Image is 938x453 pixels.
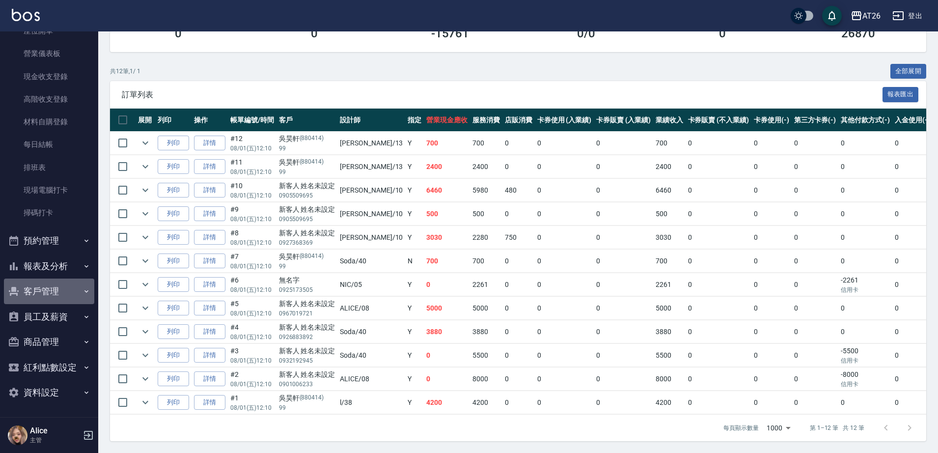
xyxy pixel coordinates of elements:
p: 99 [279,168,335,176]
td: #2 [228,368,276,391]
td: ALICE /08 [337,297,405,320]
td: 0 [838,155,892,178]
td: Y [405,202,424,226]
td: 0 [792,132,839,155]
button: 列印 [158,277,189,292]
td: 0 [792,344,839,367]
button: expand row [138,395,153,410]
button: expand row [138,230,153,245]
h3: -15761 [431,27,469,40]
td: 0 [594,179,653,202]
a: 材料自購登錄 [4,111,94,133]
td: 0 [751,202,792,226]
div: 新客人 姓名未設定 [279,322,335,333]
h3: 0 /0 [577,27,595,40]
td: 0 [535,226,594,249]
td: 0 [535,344,594,367]
td: #11 [228,155,276,178]
th: 第三方卡券(-) [792,109,839,132]
td: Y [405,155,424,178]
button: expand row [138,183,153,198]
p: 99 [279,262,335,271]
div: 新客人 姓名未設定 [279,181,335,191]
td: 0 [838,226,892,249]
td: [PERSON_NAME] /13 [337,132,405,155]
td: 700 [470,132,502,155]
td: Y [405,132,424,155]
td: 0 [751,226,792,249]
td: 0 [751,320,792,343]
p: 99 [279,144,335,153]
td: 2400 [470,155,502,178]
p: 信用卡 [841,356,890,365]
button: expand row [138,159,153,174]
td: Soda /40 [337,344,405,367]
button: 報表及分析 [4,254,94,279]
td: l /38 [337,391,405,414]
a: 詳情 [194,183,225,198]
td: 700 [653,250,686,273]
td: #12 [228,132,276,155]
td: -5500 [838,344,892,367]
td: 6460 [424,179,470,202]
td: 0 [502,202,535,226]
button: expand row [138,206,153,221]
p: 08/01 (五) 12:10 [230,285,274,294]
div: 新客人 姓名未設定 [279,346,335,356]
td: 0 [502,273,535,296]
td: 0 [594,320,653,343]
td: 5000 [470,297,502,320]
td: 0 [594,155,653,178]
td: ALICE /08 [337,368,405,391]
td: 0 [838,297,892,320]
td: 0 [792,250,839,273]
p: 0901006233 [279,380,335,389]
td: 0 [535,391,594,414]
div: 1000 [763,415,794,441]
td: #9 [228,202,276,226]
td: [PERSON_NAME] /10 [337,226,405,249]
td: #5 [228,297,276,320]
a: 現場電腦打卡 [4,179,94,201]
td: 0 [792,202,839,226]
td: 0 [686,273,751,296]
th: 列印 [155,109,192,132]
td: Y [405,344,424,367]
td: 0 [424,344,470,367]
td: Y [405,226,424,249]
p: 0926883892 [279,333,335,341]
h3: 26870 [841,27,876,40]
td: 0 [535,368,594,391]
td: 3880 [424,320,470,343]
td: 700 [653,132,686,155]
td: 0 [594,202,653,226]
a: 座位開單 [4,20,94,42]
td: 0 [594,391,653,414]
td: 0 [838,391,892,414]
p: 0905509695 [279,191,335,200]
td: Y [405,391,424,414]
button: 紅利點數設定 [4,355,94,380]
a: 詳情 [194,395,225,410]
td: Y [405,179,424,202]
button: 列印 [158,206,189,222]
th: 指定 [405,109,424,132]
td: #4 [228,320,276,343]
div: 吳昊軒 [279,134,335,144]
td: 0 [686,320,751,343]
th: 其他付款方式(-) [838,109,892,132]
p: 0932192945 [279,356,335,365]
th: 設計師 [337,109,405,132]
p: 08/01 (五) 12:10 [230,356,274,365]
p: 0927368369 [279,238,335,247]
td: 0 [535,250,594,273]
td: 700 [424,132,470,155]
td: 0 [792,391,839,414]
td: 4200 [470,391,502,414]
td: Soda /40 [337,320,405,343]
h3: 0 [311,27,318,40]
button: 登出 [888,7,926,25]
a: 高階收支登錄 [4,88,94,111]
td: 0 [535,320,594,343]
td: 0 [751,273,792,296]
